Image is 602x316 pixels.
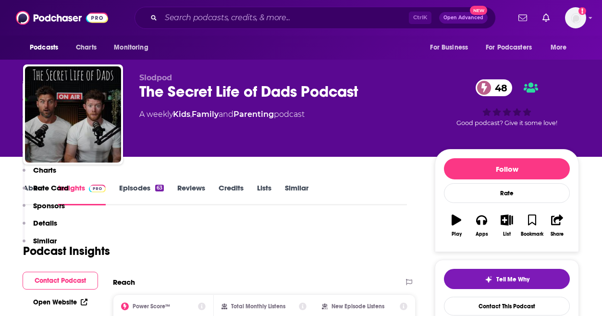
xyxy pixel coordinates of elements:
[25,66,121,163] img: The Secret Life of Dads Podcast
[476,79,512,96] a: 48
[519,208,544,243] button: Bookmark
[257,183,271,205] a: Lists
[430,41,468,54] span: For Business
[551,231,564,237] div: Share
[456,119,557,126] span: Good podcast? Give it some love!
[190,110,192,119] span: ,
[155,185,164,191] div: 63
[503,231,511,237] div: List
[107,38,160,57] button: open menu
[439,12,488,24] button: Open AdvancedNew
[192,110,219,119] a: Family
[521,231,543,237] div: Bookmark
[114,41,148,54] span: Monitoring
[33,218,57,228] p: Details
[452,231,462,237] div: Play
[219,183,244,205] a: Credits
[23,38,71,57] button: open menu
[23,218,57,236] button: Details
[444,158,570,179] button: Follow
[173,110,190,119] a: Kids
[30,41,58,54] span: Podcasts
[161,10,409,25] input: Search podcasts, credits, & more...
[476,231,488,237] div: Apps
[565,7,586,28] img: User Profile
[133,303,170,310] h2: Power Score™
[33,183,69,192] p: Rate Card
[119,183,164,205] a: Episodes63
[496,276,529,283] span: Tell Me Why
[332,303,384,310] h2: New Episode Listens
[139,73,172,82] span: Slodpod
[435,73,579,133] div: 48Good podcast? Give it some love!
[486,41,532,54] span: For Podcasters
[70,38,102,57] a: Charts
[23,236,57,254] button: Similar
[233,110,274,119] a: Parenting
[485,79,512,96] span: 48
[565,7,586,28] span: Logged in as Naomiumusic
[470,6,487,15] span: New
[443,15,483,20] span: Open Advanced
[76,41,97,54] span: Charts
[139,109,305,120] div: A weekly podcast
[177,183,205,205] a: Reviews
[23,272,98,290] button: Contact Podcast
[444,208,469,243] button: Play
[33,298,87,306] a: Open Website
[423,38,480,57] button: open menu
[444,183,570,203] div: Rate
[444,269,570,289] button: tell me why sparkleTell Me Why
[23,183,69,201] button: Rate Card
[551,41,567,54] span: More
[565,7,586,28] button: Show profile menu
[285,183,308,205] a: Similar
[409,12,431,24] span: Ctrl K
[469,208,494,243] button: Apps
[16,9,108,27] img: Podchaser - Follow, Share and Rate Podcasts
[539,10,553,26] a: Show notifications dropdown
[544,38,579,57] button: open menu
[33,236,57,245] p: Similar
[219,110,233,119] span: and
[479,38,546,57] button: open menu
[515,10,531,26] a: Show notifications dropdown
[485,276,492,283] img: tell me why sparkle
[231,303,285,310] h2: Total Monthly Listens
[545,208,570,243] button: Share
[578,7,586,15] svg: Add a profile image
[23,201,65,219] button: Sponsors
[494,208,519,243] button: List
[444,297,570,316] a: Contact This Podcast
[135,7,496,29] div: Search podcasts, credits, & more...
[113,278,135,287] h2: Reach
[33,201,65,210] p: Sponsors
